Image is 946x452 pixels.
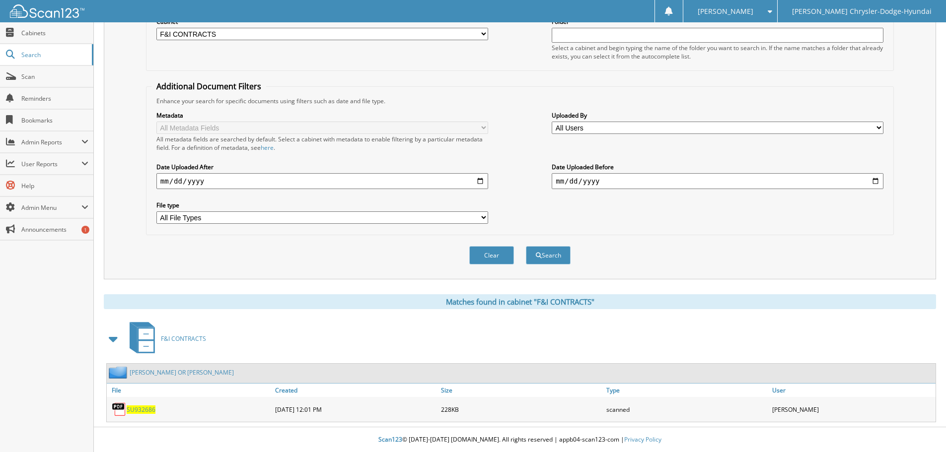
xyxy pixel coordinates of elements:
a: Size [438,384,604,397]
a: here [261,143,274,152]
span: Reminders [21,94,88,103]
button: Search [526,246,571,264]
label: Metadata [156,111,488,120]
button: Clear [469,246,514,264]
a: SU932686 [127,405,155,414]
span: Announcements [21,225,88,234]
img: scan123-logo-white.svg [10,4,84,18]
label: File type [156,201,488,209]
span: Admin Menu [21,203,81,212]
a: File [107,384,273,397]
span: Bookmarks [21,116,88,125]
div: [PERSON_NAME] [770,399,936,419]
a: Type [604,384,770,397]
input: end [552,173,883,189]
span: F&I CONTRACTS [161,334,206,343]
label: Date Uploaded After [156,163,488,171]
div: Select a cabinet and begin typing the name of the folder you want to search in. If the name match... [552,44,883,61]
div: All metadata fields are searched by default. Select a cabinet with metadata to enable filtering b... [156,135,488,152]
a: Created [273,384,438,397]
span: Cabinets [21,29,88,37]
span: Help [21,182,88,190]
img: folder2.png [109,366,130,379]
legend: Additional Document Filters [151,81,266,92]
label: Date Uploaded Before [552,163,883,171]
a: User [770,384,936,397]
span: Admin Reports [21,138,81,146]
span: [PERSON_NAME] [698,8,753,14]
input: start [156,173,488,189]
div: © [DATE]-[DATE] [DOMAIN_NAME]. All rights reserved | appb04-scan123-com | [94,428,946,452]
span: Scan123 [378,435,402,444]
a: [PERSON_NAME] OR [PERSON_NAME] [130,368,234,377]
label: Uploaded By [552,111,883,120]
div: 1 [81,226,89,234]
a: Privacy Policy [624,435,661,444]
span: User Reports [21,160,81,168]
div: Matches found in cabinet "F&I CONTRACTS" [104,294,936,309]
span: [PERSON_NAME] Chrysler-Dodge-Hyundai [792,8,932,14]
span: Scan [21,72,88,81]
div: [DATE] 12:01 PM [273,399,438,419]
div: 228KB [438,399,604,419]
img: PDF.png [112,402,127,417]
span: Search [21,51,87,59]
div: scanned [604,399,770,419]
a: F&I CONTRACTS [124,319,206,358]
div: Enhance your search for specific documents using filters such as date and file type. [151,97,888,105]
